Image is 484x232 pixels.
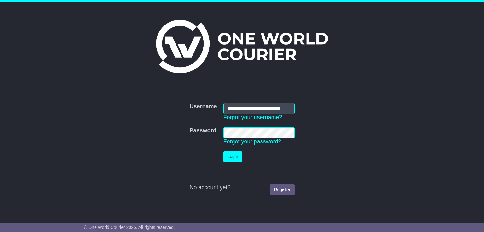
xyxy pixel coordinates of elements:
[189,184,294,191] div: No account yet?
[223,138,281,145] a: Forgot your password?
[270,184,294,195] a: Register
[223,114,282,120] a: Forgot your username?
[156,20,328,73] img: One World
[223,151,242,162] button: Login
[189,127,216,134] label: Password
[189,103,217,110] label: Username
[84,225,175,230] span: © One World Courier 2025. All rights reserved.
